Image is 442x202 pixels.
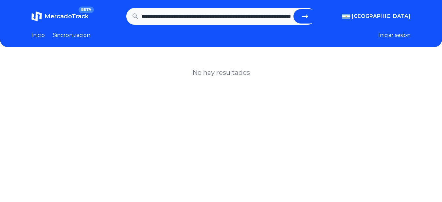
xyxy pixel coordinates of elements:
[79,7,94,13] span: BETA
[53,31,90,39] a: Sincronizacion
[342,14,350,19] img: Argentina
[342,12,411,20] button: [GEOGRAPHIC_DATA]
[31,11,42,22] img: MercadoTrack
[352,12,411,20] span: [GEOGRAPHIC_DATA]
[44,13,89,20] span: MercadoTrack
[378,31,411,39] button: Iniciar sesion
[31,11,89,22] a: MercadoTrackBETA
[31,31,45,39] a: Inicio
[192,68,250,77] h1: No hay resultados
